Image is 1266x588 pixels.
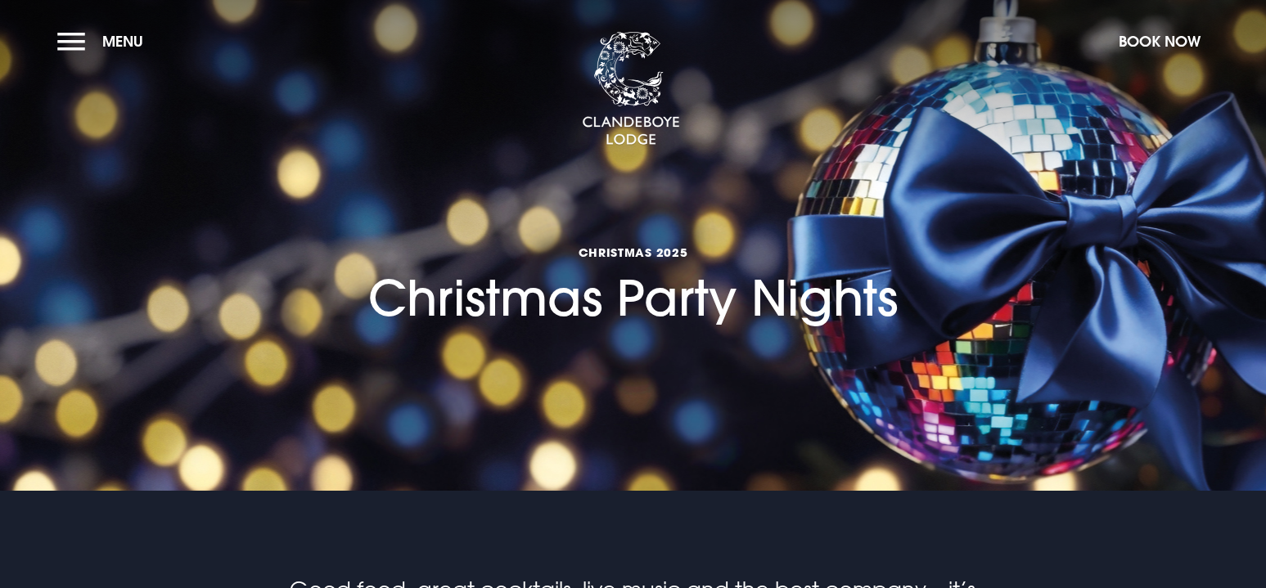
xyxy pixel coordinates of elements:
[368,172,898,327] h1: Christmas Party Nights
[1111,24,1209,59] button: Book Now
[582,32,680,146] img: Clandeboye Lodge
[57,24,151,59] button: Menu
[102,32,143,51] span: Menu
[368,245,898,260] span: Christmas 2025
